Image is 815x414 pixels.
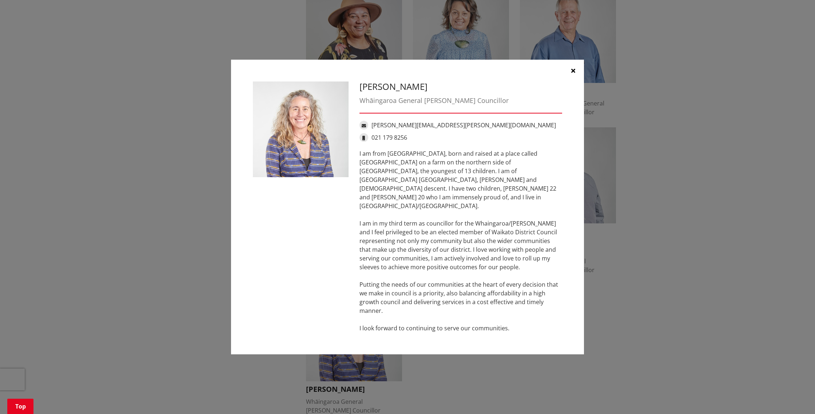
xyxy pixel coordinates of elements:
[782,383,808,410] iframe: Messenger Launcher
[359,96,562,106] div: Whāingaroa General [PERSON_NAME] Councillor
[359,149,562,333] div: I am from [GEOGRAPHIC_DATA], born and raised at a place called [GEOGRAPHIC_DATA] on a farm on the...
[253,81,349,177] img: Lisa Thomson
[7,399,33,414] a: Top
[359,81,562,92] h3: [PERSON_NAME]
[371,134,407,142] a: 021 179 8256
[371,121,556,129] a: [PERSON_NAME][EMAIL_ADDRESS][PERSON_NAME][DOMAIN_NAME]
